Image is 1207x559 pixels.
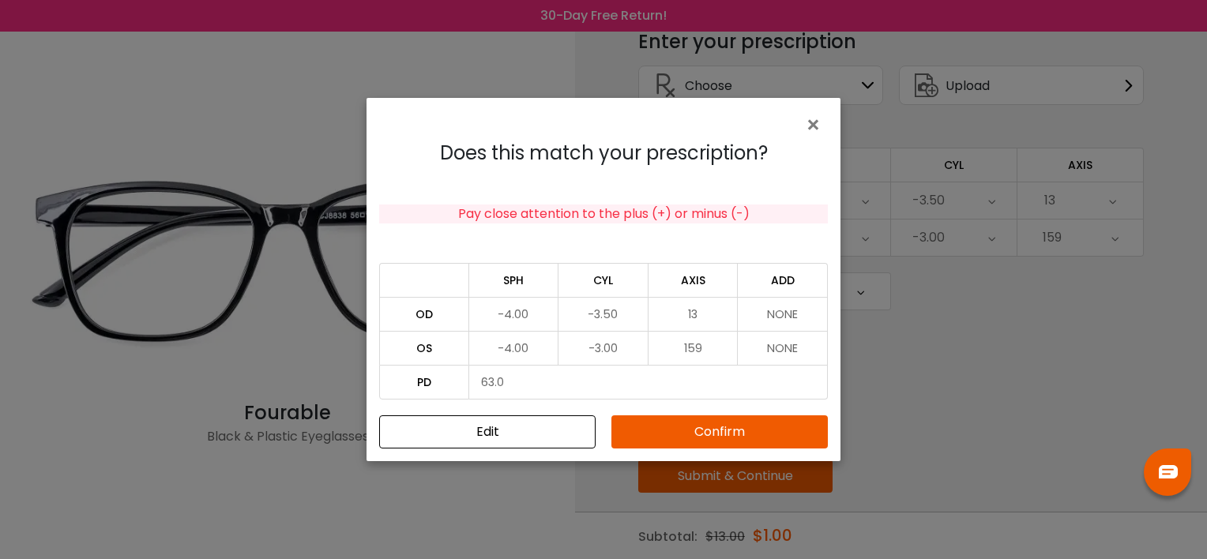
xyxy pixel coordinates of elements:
[738,297,828,331] td: NONE
[649,331,739,365] td: 159
[1159,465,1178,478] img: chat
[469,365,828,400] td: 63.0
[738,263,828,297] td: ADD
[379,204,828,223] div: Pay close attention to the plus (+) or minus (-)
[649,297,739,331] td: 13
[649,263,739,297] td: AXIS
[379,142,828,165] h4: Does this match your prescription?
[611,415,828,448] button: Confirm
[558,331,649,365] td: -3.00
[805,111,828,137] button: Close
[805,108,828,142] span: ×
[558,263,649,297] td: CYL
[738,331,828,365] td: NONE
[558,297,649,331] td: -3.50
